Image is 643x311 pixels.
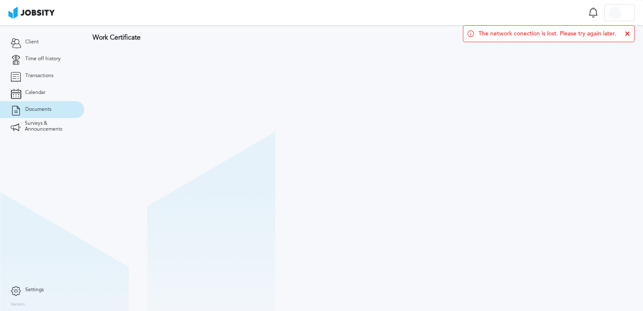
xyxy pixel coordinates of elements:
[25,39,39,45] span: Client
[25,287,44,293] span: Settings
[25,90,45,96] span: Calendar
[25,121,74,132] span: Surveys & Announcements
[25,73,53,79] span: Transactions
[8,7,55,19] img: ab4bad089aa723f57921c736e9817d99.png
[25,56,61,62] span: Time off history
[478,30,616,37] span: The network conection is lost. Please try again later.
[25,107,51,113] span: Documents
[93,34,635,41] h3: Work Certificate
[11,302,26,307] label: Version:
